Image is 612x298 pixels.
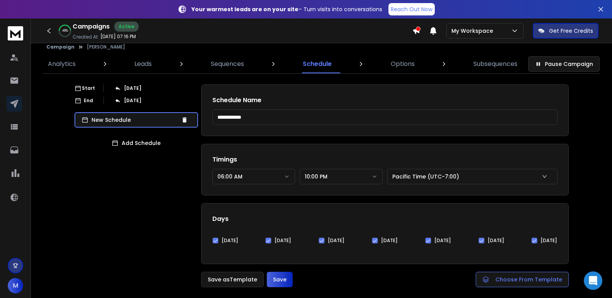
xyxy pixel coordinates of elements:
h1: Campaigns [73,22,110,31]
p: Pacific Time (UTC-7:00) [392,173,462,180]
button: Save [267,272,293,287]
p: [DATE] [124,85,141,91]
p: Get Free Credits [549,27,593,35]
p: Subsequences [473,59,517,69]
div: Open Intercom Messenger [584,271,602,290]
div: Active [114,22,139,32]
p: [DATE] [124,98,141,104]
p: – Turn visits into conversations [192,5,382,13]
p: Start [82,85,95,91]
h1: Days [212,214,558,224]
p: Sequences [211,59,244,69]
button: Add Schedule [75,135,198,151]
a: Schedule [298,55,336,73]
a: Leads [130,55,156,73]
strong: Your warmest leads are on your site [192,5,298,13]
p: Reach Out Now [391,5,432,13]
p: Created At: [73,34,99,40]
p: Options [391,59,415,69]
label: [DATE] [488,237,504,244]
img: logo [8,26,23,40]
p: 48 % [62,29,68,33]
a: Sequences [206,55,249,73]
p: My Workspace [451,27,496,35]
button: Pause Campaign [528,56,600,72]
button: Campaign [46,44,75,50]
p: Analytics [48,59,76,69]
p: Schedule [303,59,332,69]
button: M [8,278,23,293]
label: [DATE] [222,237,238,244]
label: [DATE] [328,237,344,244]
label: [DATE] [275,237,291,244]
p: [PERSON_NAME] [87,44,125,50]
button: Choose From Template [476,272,569,287]
p: Leads [134,59,152,69]
button: Get Free Credits [533,23,598,39]
a: Subsequences [469,55,522,73]
label: [DATE] [541,237,557,244]
a: Analytics [43,55,80,73]
a: Reach Out Now [388,3,435,15]
p: [DATE] 07:16 PM [100,34,136,40]
h1: Timings [212,155,558,164]
a: Options [386,55,419,73]
label: [DATE] [381,237,398,244]
span: Choose From Template [495,276,562,283]
h1: Schedule Name [212,96,558,105]
button: Save asTemplate [201,272,264,287]
p: End [84,98,93,104]
button: 06:00 AM [212,169,295,184]
button: 10:00 PM [300,169,383,184]
label: [DATE] [434,237,451,244]
p: New Schedule [92,116,178,124]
